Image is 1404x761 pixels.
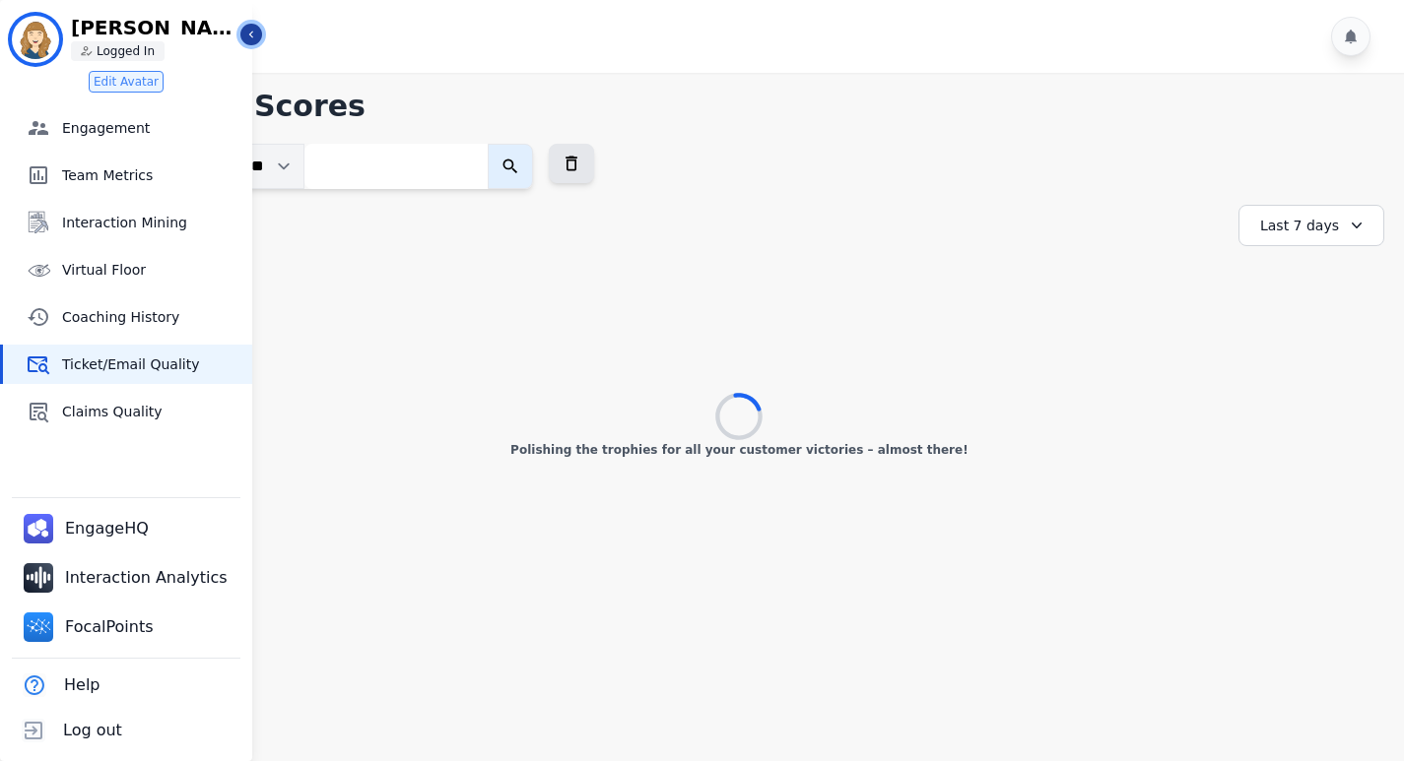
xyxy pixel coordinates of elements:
p: [PERSON_NAME] [71,18,238,37]
a: Coaching History [3,297,252,337]
h1: Email QA Scores [95,89,1384,124]
a: FocalPoints [16,604,166,650]
a: Interaction Mining [3,203,252,242]
span: FocalPoints [65,615,158,639]
button: Edit Avatar [89,71,164,93]
span: Log out [63,719,122,742]
a: Virtual Floor [3,250,252,289]
img: person [81,45,93,57]
button: Log out [12,708,126,753]
span: Claims Quality [62,402,244,421]
p: Logged In [97,43,155,59]
img: Bordered avatar [12,16,59,63]
span: Virtual Floor [62,260,244,280]
span: Coaching History [62,307,244,327]
span: EngageHQ [65,517,153,540]
a: Ticket/Email Quality [3,345,252,384]
button: Help [12,663,103,708]
a: Team Metrics [3,156,252,195]
span: Team Metrics [62,165,244,185]
span: Ticket/Email Quality [62,354,244,374]
span: Engagement [62,118,244,138]
span: Interaction Mining [62,213,244,232]
div: Last 7 days [1238,205,1384,246]
span: Help [64,673,100,697]
span: Interaction Analytics [65,566,232,590]
p: Polishing the trophies for all your customer victories – almost there! [510,442,969,458]
a: Interaction Analytics [16,555,239,601]
a: Claims Quality [3,392,252,431]
a: EngageHQ [16,506,161,551]
a: Engagement [3,108,252,148]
